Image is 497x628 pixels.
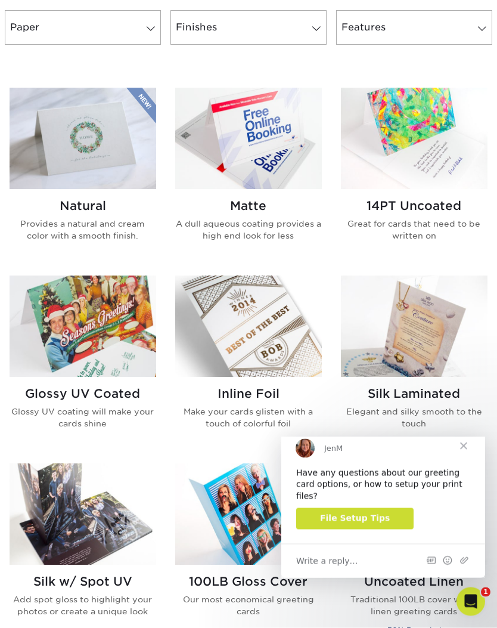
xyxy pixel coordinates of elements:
[341,88,487,262] a: 14PT Uncoated Greeting Cards 14PT Uncoated Great for cards that need to be written on
[341,276,487,450] a: Silk Laminated Greeting Cards Silk Laminated Elegant and silky smooth to the touch
[10,276,156,450] a: Glossy UV Coated Greeting Cards Glossy UV Coated Glossy UV coating will make your cards shine
[341,594,487,618] p: Traditional 100LB cover white linen greeting cards
[341,387,487,401] h2: Silk Laminated
[175,199,322,214] h2: Matte
[10,276,156,378] img: Glossy UV Coated Greeting Cards
[175,464,322,565] img: 100LB Gloss Cover Greeting Cards
[175,575,322,589] h2: 100LB Gloss Cover
[341,88,487,190] img: 14PT Uncoated Greeting Cards
[5,11,161,45] a: Paper
[456,587,485,616] iframe: Intercom live chat
[281,437,485,578] iframe: Intercom live chat message
[15,71,132,92] a: File Setup Tips
[15,30,189,66] div: Have any questions about our greeting card options, or how to setup your print files?
[10,88,156,190] img: Natural Greeting Cards
[336,11,492,45] a: Features
[175,406,322,431] p: Make your cards glisten with a touch of colorful foil
[10,88,156,262] a: Natural Greeting Cards Natural Provides a natural and cream color with a smooth finish.
[175,276,322,378] img: Inline Foil Greeting Cards
[175,218,322,243] p: A dull aqueous coating provides a high end look for less
[10,464,156,565] img: Silk w/ Spot UV Greeting Cards
[481,587,490,597] span: 1
[170,11,327,45] a: Finishes
[341,199,487,214] h2: 14PT Uncoated
[175,387,322,401] h2: Inline Foil
[175,276,322,450] a: Inline Foil Greeting Cards Inline Foil Make your cards glisten with a touch of colorful foil
[341,575,487,589] h2: Uncoated Linen
[10,199,156,214] h2: Natural
[175,594,322,618] p: Our most economical greeting cards
[341,218,487,243] p: Great for cards that need to be written on
[15,116,77,132] span: Write a reply…
[175,88,322,190] img: Matte Greeting Cards
[126,88,156,124] img: New Product
[341,406,487,431] p: Elegant and silky smooth to the touch
[10,218,156,243] p: Provides a natural and cream color with a smooth finish.
[39,76,108,86] span: File Setup Tips
[341,276,487,378] img: Silk Laminated Greeting Cards
[175,88,322,262] a: Matte Greeting Cards Matte A dull aqueous coating provides a high end look for less
[10,406,156,431] p: Glossy UV coating will make your cards shine
[10,387,156,401] h2: Glossy UV Coated
[10,575,156,589] h2: Silk w/ Spot UV
[3,592,101,624] iframe: Google Customer Reviews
